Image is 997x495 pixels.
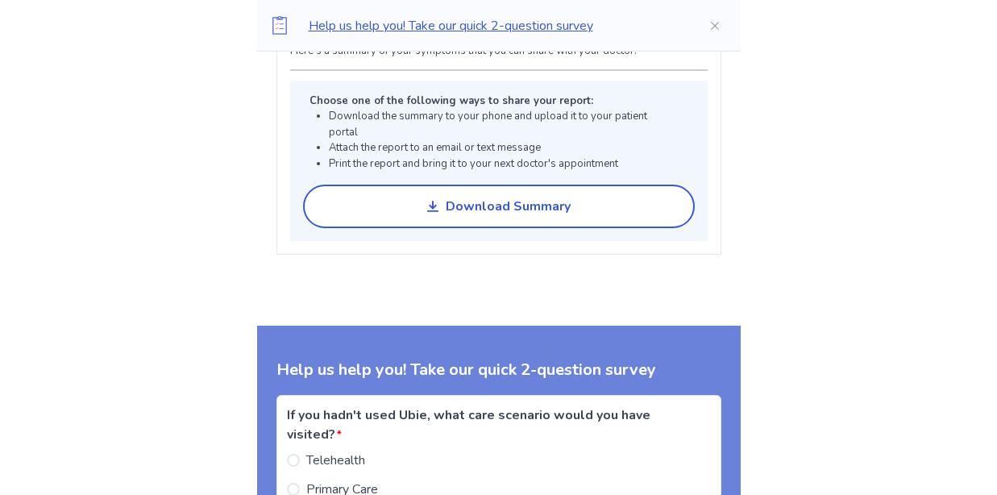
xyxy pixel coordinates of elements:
[287,406,701,444] label: If you hadn't used Ubie, what care scenario would you have visited?
[309,16,683,35] p: Help us help you! Take our quick 2-question survey
[276,358,721,382] p: Help us help you! Take our quick 2-question survey
[329,156,675,173] li: Print the report and bring it to your next doctor's appointment
[446,199,571,214] div: Download Summary
[309,94,675,110] p: Choose one of the following ways to share your report:
[306,451,365,470] span: Telehealth
[329,140,675,156] li: Attach the report to an email or text message
[329,109,675,140] li: Download the summary to your phone and upload it to your patient portal
[303,185,695,228] button: Download Summary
